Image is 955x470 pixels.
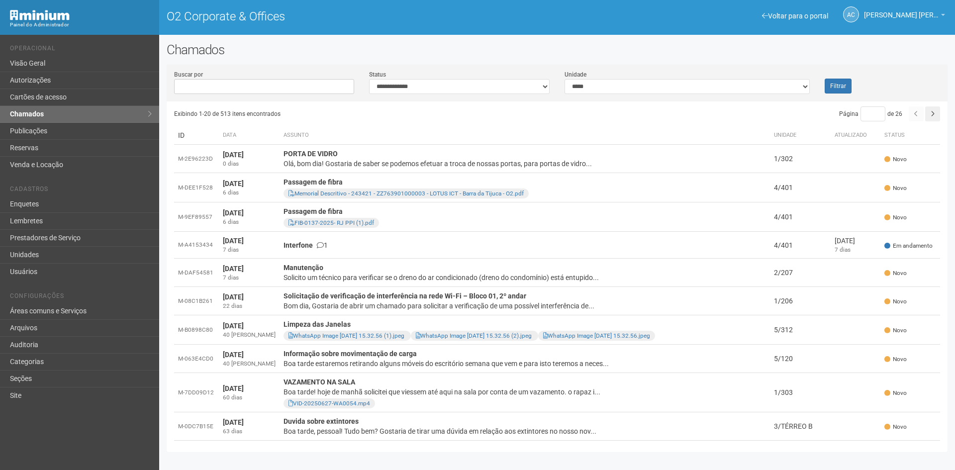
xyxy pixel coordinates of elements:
[284,417,359,425] strong: Duvida sobre extintores
[884,269,907,278] span: Novo
[223,293,244,301] strong: [DATE]
[864,1,939,19] span: Ana Carla de Carvalho Silva
[174,345,219,373] td: M-063E4CD0
[10,186,152,196] li: Cadastros
[174,145,219,173] td: M-2E96223D
[223,209,244,217] strong: [DATE]
[770,315,831,345] td: 5/312
[770,126,831,145] th: Unidade
[223,265,244,273] strong: [DATE]
[223,188,276,197] div: 6 dias
[174,373,219,412] td: M-7DD09D12
[174,126,219,145] td: ID
[770,145,831,173] td: 1/302
[284,150,338,158] strong: PORTA DE VIDRO
[284,378,355,386] strong: VAZAMENTO NA SALA
[288,332,404,339] a: WhatsApp Image [DATE] 15.32.56 (1).jpeg
[223,427,276,436] div: 63 dias
[839,110,902,117] span: Página de 26
[884,213,907,222] span: Novo
[762,12,828,20] a: Voltar para o portal
[864,12,945,20] a: [PERSON_NAME] [PERSON_NAME]
[284,426,766,436] div: Boa tarde, pessoal! Tudo bem? Gostaria de tirar uma dúvida em relação aos extintores no nosso nov...
[284,292,526,300] strong: Solicitação de verificação de interferência na rede Wi-Fi – Bloco 01, 2º andar
[884,155,907,164] span: Novo
[223,237,244,245] strong: [DATE]
[880,126,940,145] th: Status
[770,259,831,287] td: 2/207
[284,320,351,328] strong: Limpeza das Janelas
[884,423,907,431] span: Novo
[831,126,880,145] th: Atualizado
[317,241,328,249] span: 1
[284,387,766,397] div: Boa tarde! hoje de manhã solicitei que viessem até aqui na sala por conta de um vazamento. o rapa...
[284,178,343,186] strong: Passagem de fibra
[174,202,219,232] td: M-9EF89557
[416,332,532,339] a: WhatsApp Image [DATE] 15.32.56 (2).jpeg
[223,331,276,339] div: 40 [PERSON_NAME]
[280,126,770,145] th: Assunto
[843,6,859,22] a: AC
[284,359,766,369] div: Boa tarde estaremos retirando alguns móveis do escritório semana que vem e para isto teremos a ne...
[223,218,276,226] div: 6 dias
[223,351,244,359] strong: [DATE]
[284,241,313,249] strong: Interfone
[10,10,70,20] img: Minium
[543,332,650,339] a: WhatsApp Image [DATE] 15.32.56.jpeg
[223,322,244,330] strong: [DATE]
[174,287,219,315] td: M-08C1B261
[174,259,219,287] td: M-DAF54581
[167,10,550,23] h1: O2 Corporate & Offices
[565,70,586,79] label: Unidade
[284,207,343,215] strong: Passagem de fibra
[223,180,244,188] strong: [DATE]
[219,126,280,145] th: Data
[223,246,276,254] div: 7 dias
[770,345,831,373] td: 5/120
[884,389,907,397] span: Novo
[223,418,244,426] strong: [DATE]
[770,412,831,441] td: 3/TÉRREO B
[284,159,766,169] div: Olá, bom dia! Gostaria de saber se podemos efetuar a troca de nossas portas, para portas de vidro...
[174,441,219,469] td: M-3D8954FE
[223,302,276,310] div: 22 dias
[167,42,948,57] h2: Chamados
[884,242,933,250] span: Em andamento
[284,350,417,358] strong: Informação sobre movimentação de carga
[174,412,219,441] td: M-0DC7B15E
[223,360,276,368] div: 40 [PERSON_NAME]
[770,202,831,232] td: 4/401
[288,219,374,226] a: FIB-0137-2025- RJ PPI (1).pdf
[288,400,370,407] a: VID-20250627-WA0054.mp4
[174,173,219,202] td: M-DEE1F528
[770,441,831,469] td: 5/137
[284,264,323,272] strong: Manutenção
[835,246,851,253] span: 7 dias
[825,79,852,94] button: Filtrar
[770,373,831,412] td: 1/303
[223,151,244,159] strong: [DATE]
[770,173,831,202] td: 4/401
[770,232,831,259] td: 4/401
[223,384,244,392] strong: [DATE]
[223,274,276,282] div: 7 dias
[288,190,524,197] a: Memorial Descritivo - 243421 - ZZ763901000003 - LOTUS ICT - Barra da Tijuca - O2.pdf
[10,20,152,29] div: Painel do Administrador
[884,297,907,306] span: Novo
[369,70,386,79] label: Status
[835,236,876,246] div: [DATE]
[884,184,907,192] span: Novo
[884,355,907,364] span: Novo
[284,301,766,311] div: Bom dia, Gostaria de abrir um chamado para solicitar a verificação de uma possível interferência ...
[223,160,276,168] div: 0 dias
[284,273,766,282] div: Solicito um técnico para verificar se o dreno do ar condicionado (dreno do condomínio) está entup...
[770,287,831,315] td: 1/206
[174,232,219,259] td: M-A4153434
[10,45,152,55] li: Operacional
[174,106,558,121] div: Exibindo 1-20 de 513 itens encontrados
[223,393,276,402] div: 60 dias
[174,70,203,79] label: Buscar por
[884,326,907,335] span: Novo
[174,315,219,345] td: M-B0898C80
[10,292,152,303] li: Configurações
